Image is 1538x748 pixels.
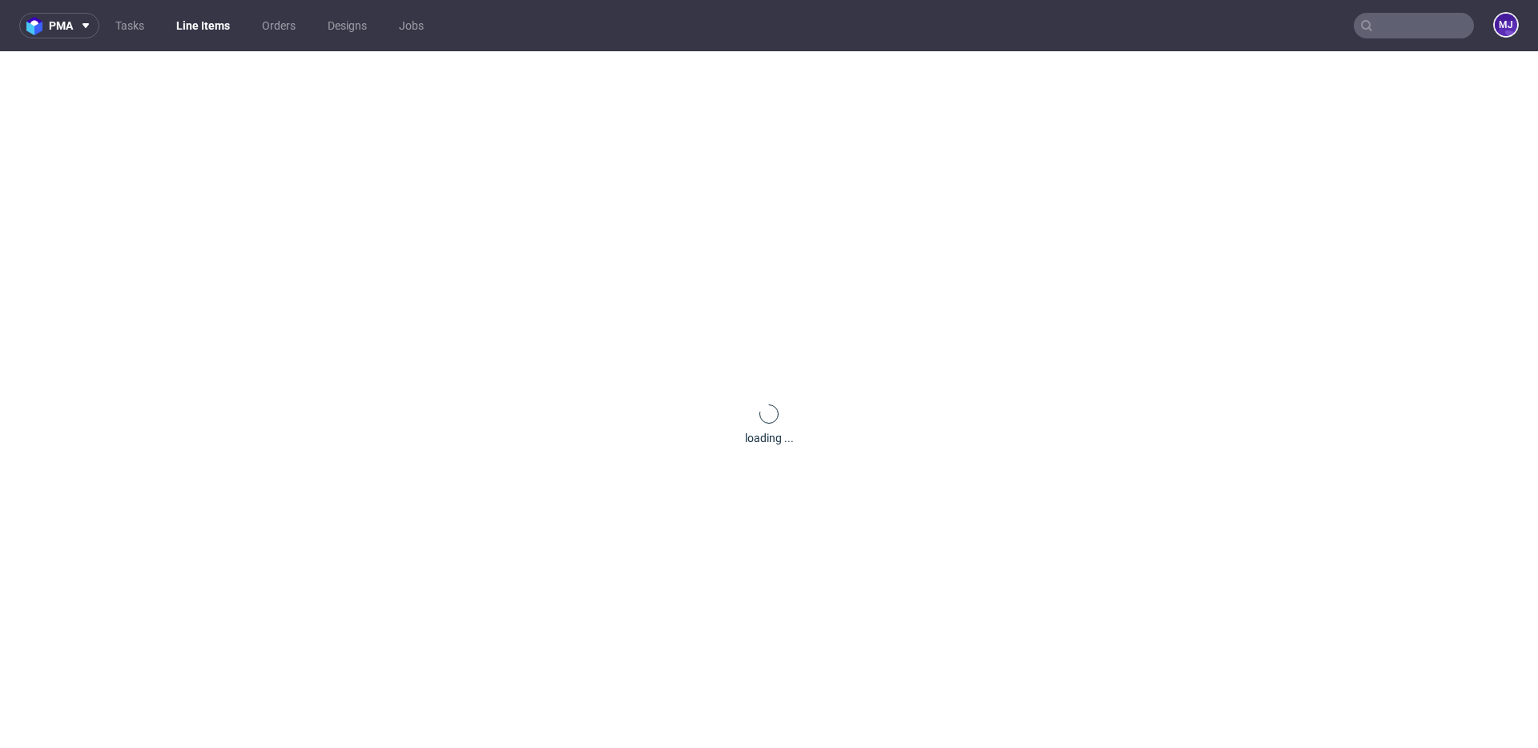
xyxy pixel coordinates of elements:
div: loading ... [745,430,794,446]
a: Jobs [389,13,433,38]
span: pma [49,20,73,31]
figcaption: MJ [1495,14,1517,36]
a: Tasks [106,13,154,38]
img: logo [26,17,49,35]
button: pma [19,13,99,38]
a: Orders [252,13,305,38]
a: Designs [318,13,376,38]
a: Line Items [167,13,240,38]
